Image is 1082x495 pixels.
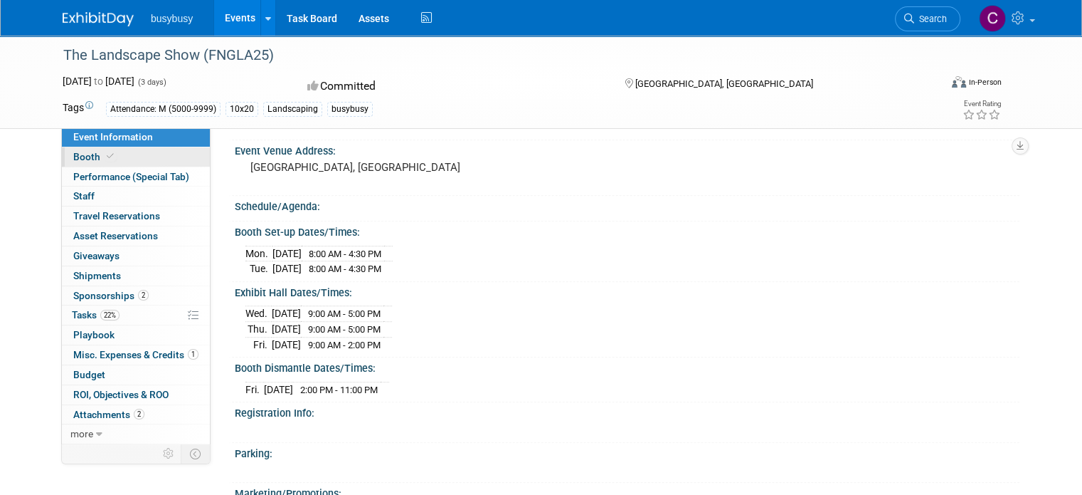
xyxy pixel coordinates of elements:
span: [GEOGRAPHIC_DATA], [GEOGRAPHIC_DATA] [635,78,813,89]
a: Travel Reservations [62,207,210,226]
img: ExhibitDay [63,12,134,26]
span: more [70,428,93,439]
span: 8:00 AM - 4:30 PM [309,264,381,274]
td: Toggle Event Tabs [181,444,211,463]
td: [DATE] [272,337,301,352]
div: The Landscape Show (FNGLA25) [58,43,922,68]
span: Misc. Expenses & Credits [73,349,198,360]
img: Collin Larson [979,5,1006,32]
a: Booth [62,147,210,167]
i: Booth reservation complete [107,152,114,160]
span: Shipments [73,270,121,281]
div: Booth Set-up Dates/Times: [235,222,1019,239]
a: Budget [62,365,210,385]
a: Shipments [62,266,210,286]
span: 2:00 PM - 11:00 PM [300,385,378,395]
div: Parking: [235,443,1019,461]
span: 8:00 AM - 4:30 PM [309,249,381,259]
a: Attachments2 [62,405,210,424]
span: (3 days) [137,78,166,87]
span: Travel Reservations [73,210,160,222]
span: Performance (Special Tab) [73,171,189,182]
a: Staff [62,187,210,206]
td: [DATE] [272,321,301,337]
div: Attendance: M (5000-9999) [106,102,221,117]
pre: [GEOGRAPHIC_DATA], [GEOGRAPHIC_DATA] [250,161,546,174]
a: Playbook [62,325,210,345]
a: ROI, Objectives & ROO [62,385,210,405]
a: Asset Reservations [62,226,210,246]
span: 2 [138,290,149,301]
a: Misc. Expenses & Credits1 [62,345,210,365]
div: In-Person [968,77,1002,88]
div: Booth Dismantle Dates/Times: [235,358,1019,375]
div: 10x20 [226,102,258,117]
td: [DATE] [272,246,302,261]
span: Asset Reservations [73,230,158,241]
a: Search [895,6,960,31]
div: Committed [303,74,602,99]
span: 9:00 AM - 5:00 PM [308,324,381,335]
a: Event Information [62,127,210,147]
a: Performance (Special Tab) [62,167,210,187]
td: Fri. [245,382,264,397]
div: Schedule/Agenda: [235,196,1019,214]
td: [DATE] [264,382,293,397]
td: [DATE] [272,261,302,276]
a: Giveaways [62,246,210,266]
span: Tasks [72,309,120,321]
td: Tue. [245,261,272,276]
div: Registration Info: [235,402,1019,420]
div: Event Venue Address: [235,140,1019,158]
a: Sponsorships2 [62,286,210,306]
span: Booth [73,151,117,162]
span: Budget [73,369,105,380]
span: Event Information [73,131,153,142]
div: Landscaping [263,102,322,117]
a: more [62,424,210,444]
span: [DATE] [DATE] [63,75,134,87]
td: Wed. [245,306,272,322]
a: Tasks22% [62,306,210,325]
span: Staff [73,190,95,202]
span: Search [914,14,947,24]
td: [DATE] [272,306,301,322]
div: Exhibit Hall Dates/Times: [235,282,1019,300]
span: Giveaways [73,250,120,261]
td: Tags [63,100,93,117]
td: Mon. [245,246,272,261]
span: Playbook [73,329,115,340]
span: Attachments [73,409,144,420]
td: Fri. [245,337,272,352]
div: Event Rating [962,100,1001,108]
span: ROI, Objectives & ROO [73,389,169,400]
div: busybusy [327,102,373,117]
td: Thu. [245,321,272,337]
span: 9:00 AM - 5:00 PM [308,308,381,319]
span: 22% [100,310,120,321]
td: Personalize Event Tab Strip [157,444,181,463]
span: 9:00 AM - 2:00 PM [308,340,381,350]
span: 2 [134,409,144,420]
img: Format-Inperson.png [952,76,966,88]
span: Sponsorships [73,290,149,301]
div: Event Format [863,74,1002,95]
span: busybusy [151,13,193,24]
span: to [92,75,105,87]
span: 1 [188,349,198,360]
